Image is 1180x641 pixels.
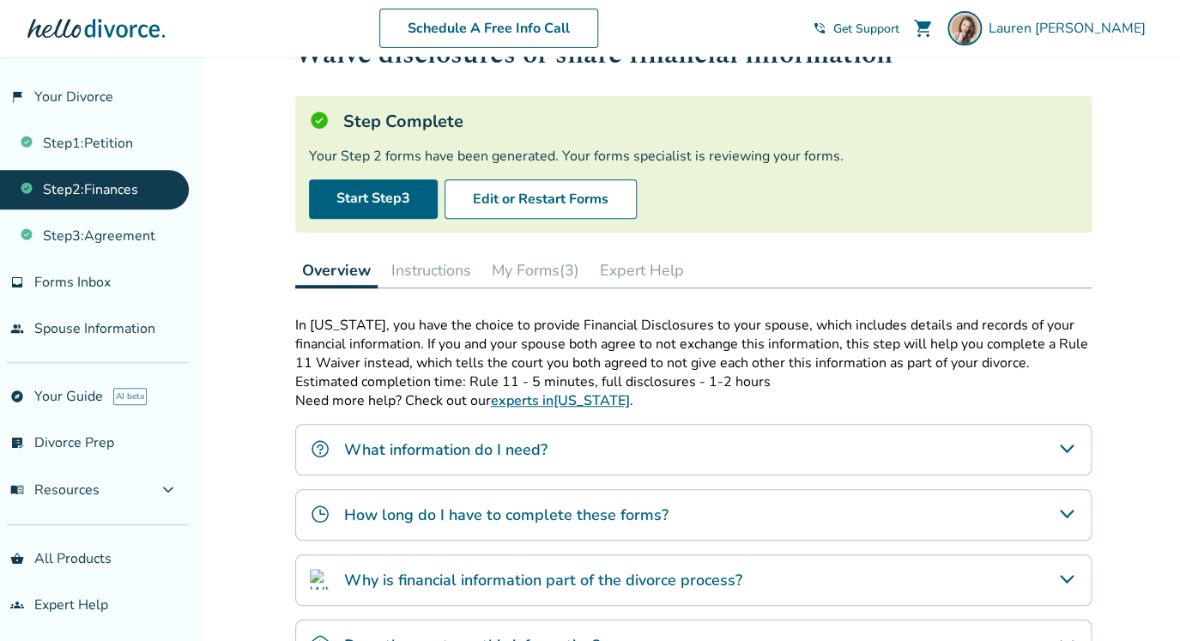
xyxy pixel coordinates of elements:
span: list_alt_check [10,436,24,450]
img: Lauren Hasz [947,11,982,45]
span: explore [10,390,24,403]
span: inbox [10,275,24,289]
img: What information do I need? [310,438,330,459]
button: Expert Help [593,253,691,287]
h4: Why is financial information part of the divorce process? [344,569,742,591]
span: expand_more [158,480,179,500]
a: Schedule A Free Info Call [379,9,598,48]
span: shopping_basket [10,552,24,565]
span: Resources [10,481,100,499]
button: Edit or Restart Forms [445,179,637,219]
h5: Step Complete [343,110,463,133]
span: phone_in_talk [813,21,826,35]
p: Estimated completion time: Rule 11 - 5 minutes, full disclosures - 1-2 hours [295,372,1092,391]
p: Need more help? Check out our . [295,391,1092,410]
h4: What information do I need? [344,438,548,461]
a: phone_in_talkGet Support [813,21,899,37]
p: In [US_STATE], you have the choice to provide Financial Disclosures to your spouse, which include... [295,316,1092,372]
img: How long do I have to complete these forms? [310,504,330,524]
div: What information do I need? [295,424,1092,475]
span: flag_2 [10,90,24,104]
span: groups [10,598,24,612]
span: people [10,322,24,336]
img: Why is financial information part of the divorce process? [310,569,330,590]
span: Forms Inbox [34,273,111,292]
div: Your Step 2 forms have been generated. Your forms specialist is reviewing your forms. [309,147,1078,166]
a: Start Step3 [309,179,438,219]
button: Instructions [384,253,478,287]
button: Overview [295,253,378,288]
span: Lauren [PERSON_NAME] [989,19,1153,38]
span: menu_book [10,483,24,497]
iframe: Chat Widget [1094,559,1180,641]
div: Why is financial information part of the divorce process? [295,554,1092,606]
h4: How long do I have to complete these forms? [344,504,669,526]
button: My Forms(3) [485,253,586,287]
a: experts in[US_STATE] [491,391,630,410]
span: AI beta [113,388,147,405]
span: shopping_cart [913,18,934,39]
div: How long do I have to complete these forms? [295,489,1092,541]
span: Get Support [833,21,899,37]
